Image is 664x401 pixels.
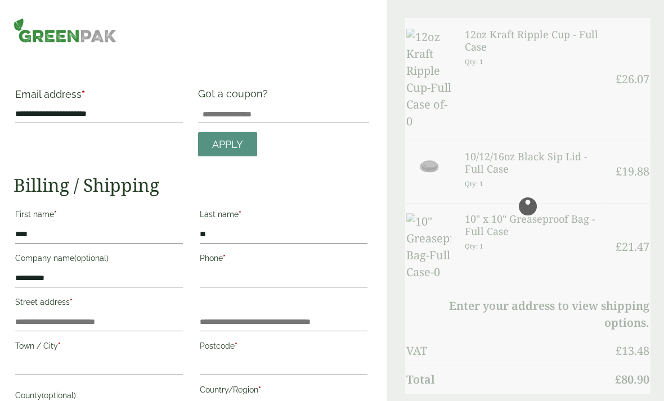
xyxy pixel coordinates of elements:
label: Postcode [200,338,367,357]
abbr: required [239,210,241,219]
abbr: required [70,298,73,307]
label: First name [15,206,183,226]
h2: Billing / Shipping [14,174,369,196]
label: Street address [15,294,183,313]
abbr: required [235,341,237,350]
label: Last name [200,206,367,226]
span: Apply [212,138,243,151]
abbr: required [82,88,85,100]
label: Country/Region [200,382,367,401]
span: (optional) [74,254,109,263]
label: Company name [15,250,183,269]
abbr: required [258,385,261,394]
span: (optional) [42,391,76,400]
abbr: required [223,254,226,263]
a: Apply [198,132,257,156]
label: Email address [15,89,183,105]
label: Town / City [15,338,183,357]
label: Phone [200,250,367,269]
abbr: required [54,210,57,219]
abbr: required [58,341,61,350]
img: GreenPak Supplies [14,18,116,43]
label: Got a coupon? [198,88,272,105]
